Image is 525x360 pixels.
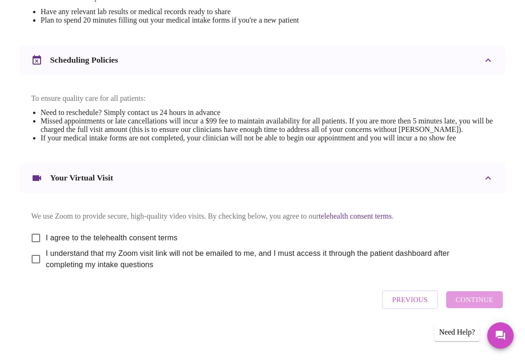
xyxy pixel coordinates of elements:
button: Messages [487,322,514,349]
h3: Your Virtual Visit [50,173,113,183]
li: Need to reschedule? Simply contact us 24 hours in advance [41,108,494,117]
span: I agree to the telehealth consent terms [46,232,178,244]
li: If your medical intake forms are not completed, your clinician will not be able to begin our appo... [41,134,494,142]
p: To ensure quality care for all patients: [31,94,494,103]
span: I understand that my Zoom visit link will not be emailed to me, and I must access it through the ... [46,248,486,270]
div: Scheduling Policies [20,45,505,75]
p: We use Zoom to provide secure, high-quality video visits. By checking below, you agree to our . [31,212,494,221]
a: telehealth consent terms [319,212,392,220]
li: Have any relevant lab results or medical records ready to share [41,8,392,16]
button: Previous [382,290,438,309]
span: Previous [392,294,428,306]
li: Missed appointments or late cancellations will incur a $99 fee to maintain availability for all p... [41,117,494,134]
div: Your Virtual Visit [20,163,505,193]
div: Need Help? [434,323,480,341]
li: Plan to spend 20 minutes filling out your medical intake forms if you're a new patient [41,16,392,25]
h3: Scheduling Policies [50,55,118,65]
